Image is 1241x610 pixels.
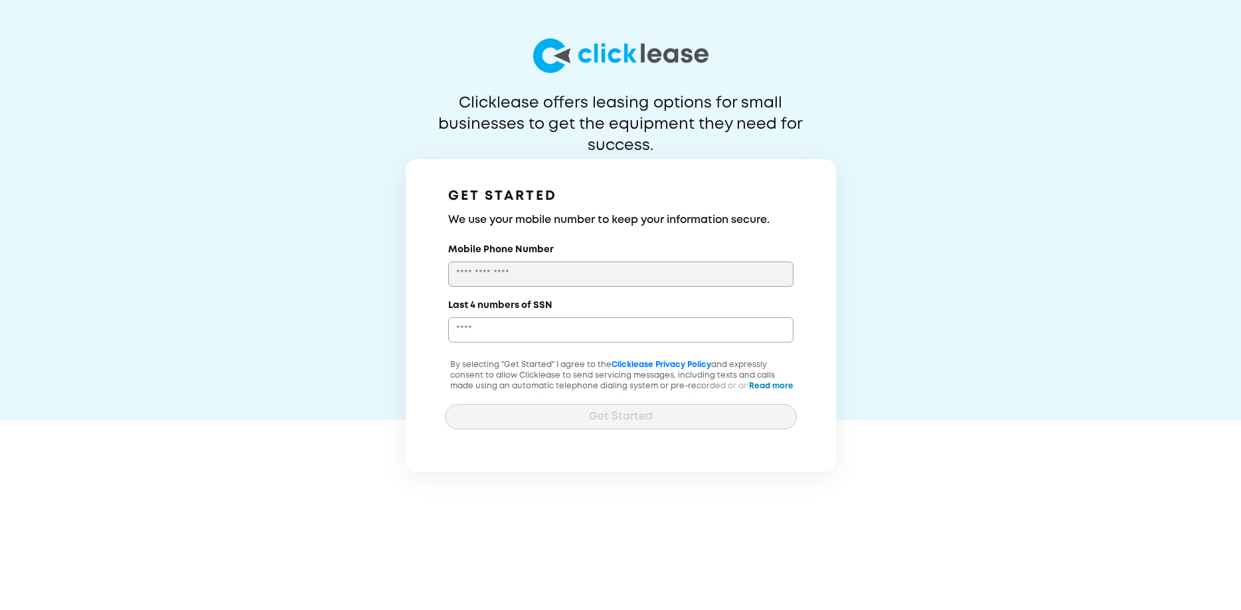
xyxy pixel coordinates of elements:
a: Clicklease Privacy Policy [612,361,711,368]
label: Last 4 numbers of SSN [448,299,552,312]
p: By selecting "Get Started" I agree to the and expressly consent to allow Clicklease to send servi... [445,360,797,423]
h3: We use your mobile number to keep your information secure. [448,212,793,228]
h1: GET STARTED [448,186,793,207]
p: Clicklease offers leasing options for small businesses to get the equipment they need for success. [406,93,835,135]
img: logo-larg [533,38,708,73]
button: Get Started [445,404,797,429]
label: Mobile Phone Number [448,243,554,256]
